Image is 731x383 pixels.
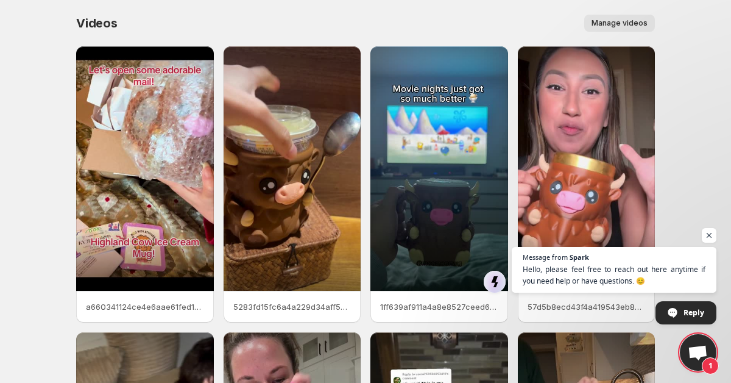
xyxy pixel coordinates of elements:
[523,254,568,260] span: Message from
[233,301,351,313] p: 5283fd15fc6a4a229d34aff58b7bd40bHD-1080p-72Mbps-58355082
[380,301,498,313] p: 1ff639af911a4a8e8527ceed622c7f11HD-1080p-72Mbps-58354985
[570,254,589,260] span: Spark
[76,16,118,30] span: Videos
[702,357,719,374] span: 1
[86,301,204,313] p: a660341124ce4e6aae61fed1f72b4e26HD-1080p-72Mbps-58355696
[523,263,705,287] span: Hello, please feel free to reach out here anytime if you need help or have questions. 😊
[680,334,716,371] div: Open chat
[683,302,704,323] span: Reply
[592,18,648,28] span: Manage videos
[584,15,655,32] button: Manage videos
